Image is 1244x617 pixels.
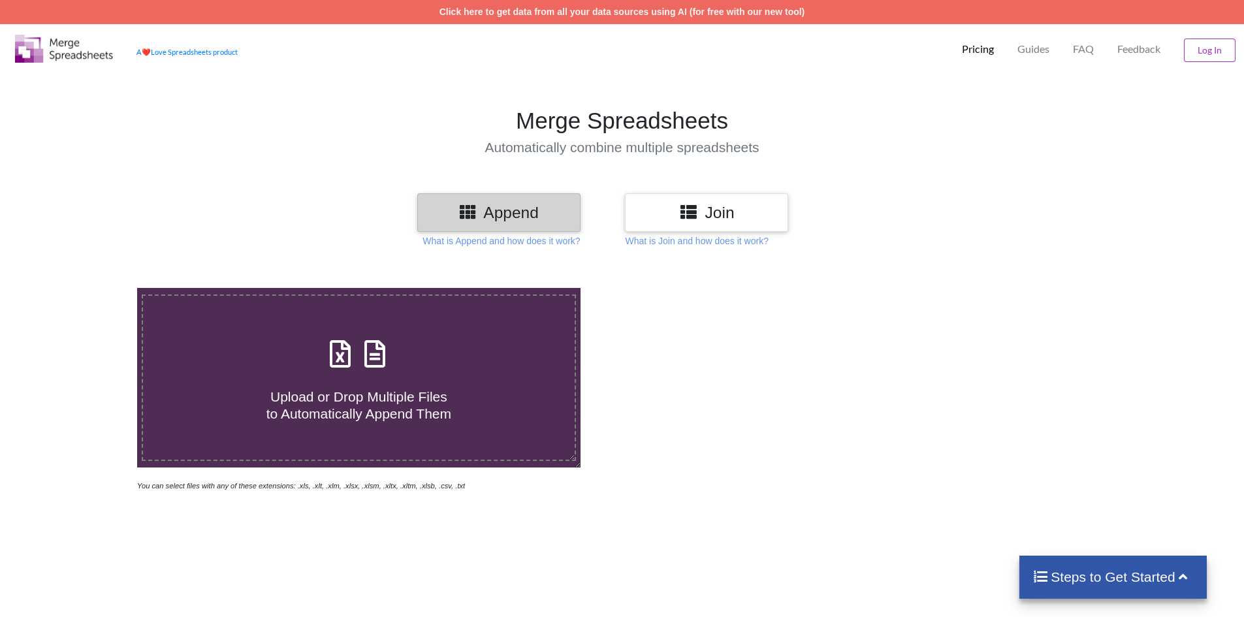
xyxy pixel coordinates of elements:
h4: Steps to Get Started [1032,569,1194,585]
img: Logo.png [15,35,113,63]
p: What is Join and how does it work? [625,234,768,247]
p: Guides [1017,42,1049,56]
h3: Append [427,203,571,222]
span: Feedback [1117,44,1160,54]
a: AheartLove Spreadsheets product [136,48,238,56]
p: Pricing [962,42,994,56]
i: You can select files with any of these extensions: .xls, .xlt, .xlm, .xlsx, .xlsm, .xltx, .xltm, ... [137,482,465,490]
span: heart [142,48,151,56]
h3: Join [635,203,778,222]
p: What is Append and how does it work? [423,234,580,247]
span: Upload or Drop Multiple Files to Automatically Append Them [266,389,451,420]
a: Click here to get data from all your data sources using AI (for free with our new tool) [439,7,805,17]
button: Log In [1184,39,1236,62]
p: FAQ [1073,42,1094,56]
